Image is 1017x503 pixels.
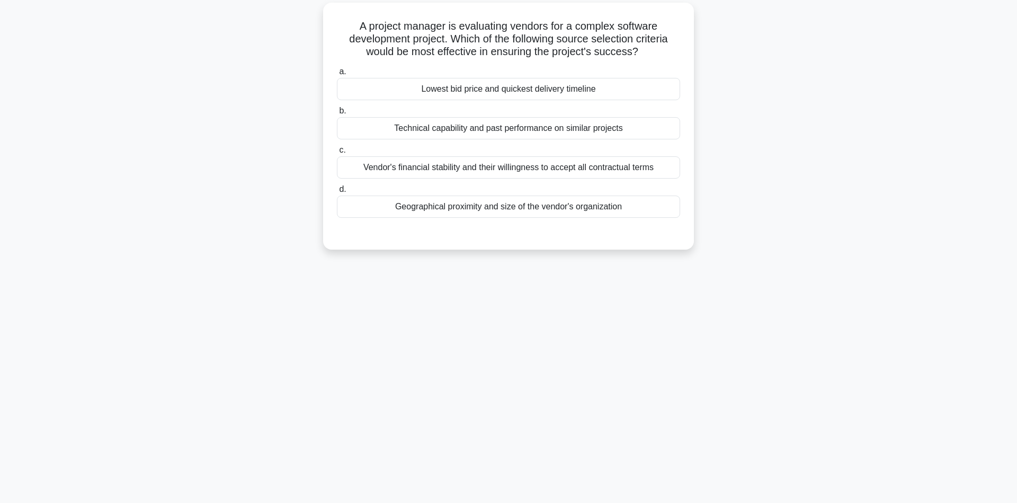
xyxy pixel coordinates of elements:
[339,106,346,115] span: b.
[337,156,680,179] div: Vendor's financial stability and their willingness to accept all contractual terms
[337,78,680,100] div: Lowest bid price and quickest delivery timeline
[339,67,346,76] span: a.
[337,196,680,218] div: Geographical proximity and size of the vendor's organization
[337,117,680,139] div: Technical capability and past performance on similar projects
[339,145,345,154] span: c.
[339,184,346,193] span: d.
[336,20,681,59] h5: A project manager is evaluating vendors for a complex software development project. Which of the ...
